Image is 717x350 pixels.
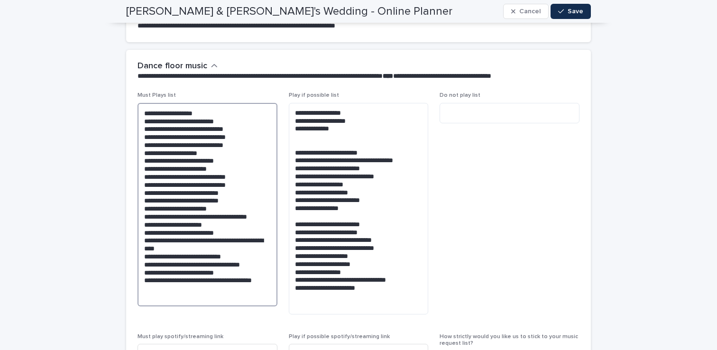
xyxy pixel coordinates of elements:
span: How strictly would you like us to stick to your music request list? [440,334,578,346]
span: Save [568,8,583,15]
button: Dance floor music [138,61,218,72]
button: Save [551,4,591,19]
span: Must play spotify/streaming link [138,334,223,340]
span: Do not play list [440,92,480,98]
span: Play if possible list [289,92,339,98]
button: Cancel [503,4,549,19]
span: Play if possible spotify/streaming link [289,334,390,340]
h2: [PERSON_NAME] & [PERSON_NAME]'s Wedding - Online Planner [126,5,452,18]
h2: Dance floor music [138,61,207,72]
span: Must Plays list [138,92,176,98]
span: Cancel [519,8,541,15]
